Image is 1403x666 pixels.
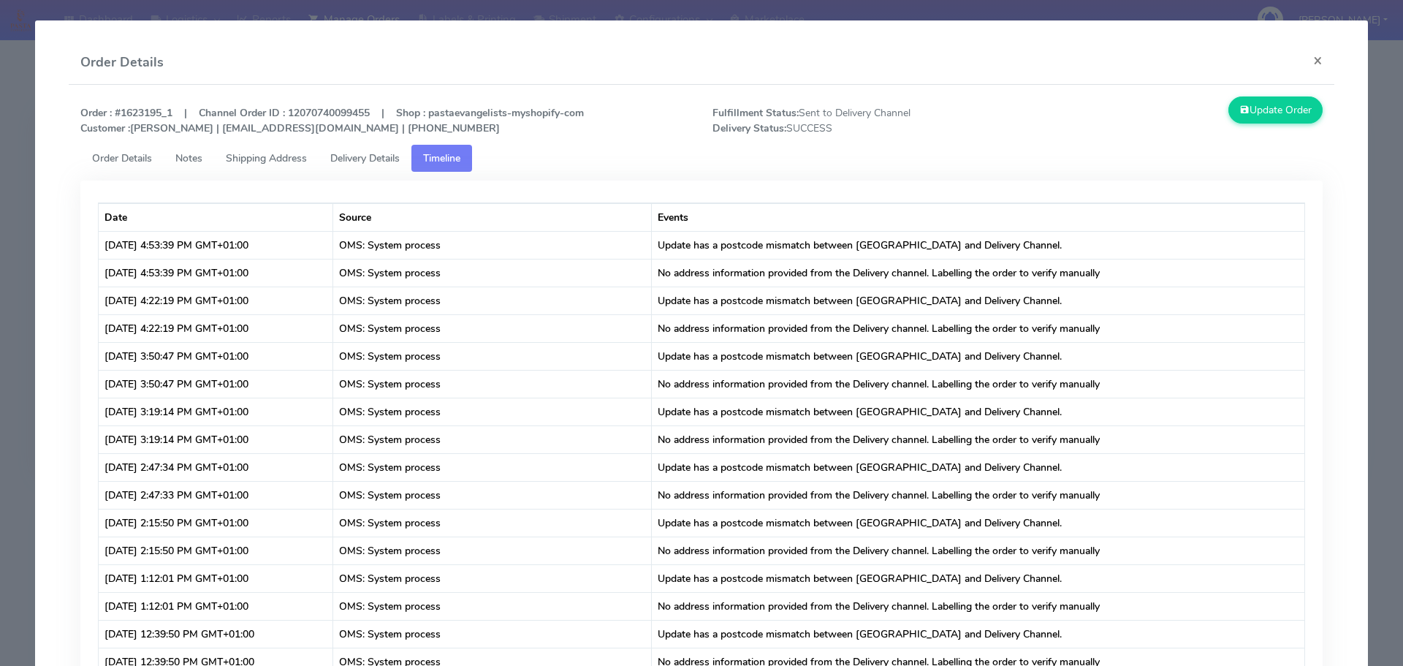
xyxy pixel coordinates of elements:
strong: Delivery Status: [712,121,786,135]
span: Order Details [92,151,152,165]
td: [DATE] 2:47:33 PM GMT+01:00 [99,481,333,509]
span: Sent to Delivery Channel SUCCESS [701,105,1018,136]
td: OMS: System process [333,231,652,259]
th: Events [652,203,1305,231]
td: Update has a postcode mismatch between [GEOGRAPHIC_DATA] and Delivery Channel. [652,398,1305,425]
td: [DATE] 3:19:14 PM GMT+01:00 [99,398,333,425]
td: [DATE] 1:12:01 PM GMT+01:00 [99,564,333,592]
td: OMS: System process [333,620,652,648]
strong: Order : #1623195_1 | Channel Order ID : 12070740099455 | Shop : pastaevangelists-myshopify-com [P... [80,106,584,135]
td: OMS: System process [333,425,652,453]
td: No address information provided from the Delivery channel. Labelling the order to verify manually [652,314,1305,342]
td: Update has a postcode mismatch between [GEOGRAPHIC_DATA] and Delivery Channel. [652,231,1305,259]
td: OMS: System process [333,453,652,481]
td: OMS: System process [333,314,652,342]
td: OMS: System process [333,287,652,314]
button: Close [1301,41,1334,80]
td: No address information provided from the Delivery channel. Labelling the order to verify manually [652,537,1305,564]
td: [DATE] 2:15:50 PM GMT+01:00 [99,537,333,564]
td: [DATE] 3:19:14 PM GMT+01:00 [99,425,333,453]
td: OMS: System process [333,509,652,537]
td: [DATE] 3:50:47 PM GMT+01:00 [99,342,333,370]
td: [DATE] 4:22:19 PM GMT+01:00 [99,287,333,314]
td: [DATE] 4:22:19 PM GMT+01:00 [99,314,333,342]
th: Source [333,203,652,231]
td: Update has a postcode mismatch between [GEOGRAPHIC_DATA] and Delivery Channel. [652,620,1305,648]
td: [DATE] 4:53:39 PM GMT+01:00 [99,259,333,287]
td: OMS: System process [333,537,652,564]
td: OMS: System process [333,398,652,425]
button: Update Order [1228,97,1323,124]
td: OMS: System process [333,259,652,287]
td: [DATE] 2:15:50 PM GMT+01:00 [99,509,333,537]
td: OMS: System process [333,370,652,398]
td: Update has a postcode mismatch between [GEOGRAPHIC_DATA] and Delivery Channel. [652,453,1305,481]
td: Update has a postcode mismatch between [GEOGRAPHIC_DATA] and Delivery Channel. [652,564,1305,592]
td: OMS: System process [333,564,652,592]
td: Update has a postcode mismatch between [GEOGRAPHIC_DATA] and Delivery Channel. [652,509,1305,537]
td: [DATE] 4:53:39 PM GMT+01:00 [99,231,333,259]
ul: Tabs [80,145,1323,172]
td: OMS: System process [333,592,652,620]
td: [DATE] 12:39:50 PM GMT+01:00 [99,620,333,648]
td: Update has a postcode mismatch between [GEOGRAPHIC_DATA] and Delivery Channel. [652,287,1305,314]
td: No address information provided from the Delivery channel. Labelling the order to verify manually [652,481,1305,509]
td: No address information provided from the Delivery channel. Labelling the order to verify manually [652,259,1305,287]
th: Date [99,203,333,231]
td: Update has a postcode mismatch between [GEOGRAPHIC_DATA] and Delivery Channel. [652,342,1305,370]
h4: Order Details [80,53,164,72]
td: [DATE] 3:50:47 PM GMT+01:00 [99,370,333,398]
span: Shipping Address [226,151,307,165]
td: OMS: System process [333,481,652,509]
td: [DATE] 1:12:01 PM GMT+01:00 [99,592,333,620]
strong: Customer : [80,121,130,135]
span: Notes [175,151,202,165]
td: OMS: System process [333,342,652,370]
td: No address information provided from the Delivery channel. Labelling the order to verify manually [652,425,1305,453]
td: No address information provided from the Delivery channel. Labelling the order to verify manually [652,592,1305,620]
span: Timeline [423,151,460,165]
td: [DATE] 2:47:34 PM GMT+01:00 [99,453,333,481]
span: Delivery Details [330,151,400,165]
td: No address information provided from the Delivery channel. Labelling the order to verify manually [652,370,1305,398]
strong: Fulfillment Status: [712,106,799,120]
